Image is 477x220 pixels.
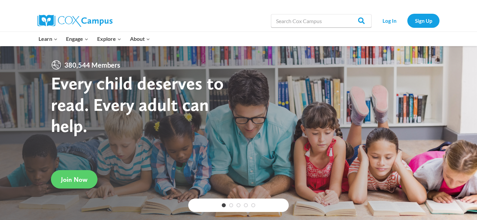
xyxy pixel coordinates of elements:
[375,14,439,27] nav: Secondary Navigation
[38,15,113,27] img: Cox Campus
[375,14,404,27] a: Log In
[130,34,150,43] span: About
[51,72,224,136] strong: Every child deserves to read. Every adult can help.
[222,203,226,207] a: 1
[407,14,439,27] a: Sign Up
[51,170,97,189] a: Join Now
[244,203,248,207] a: 4
[39,34,58,43] span: Learn
[229,203,233,207] a: 2
[61,175,87,184] span: Join Now
[34,32,154,46] nav: Primary Navigation
[97,34,121,43] span: Explore
[62,60,123,70] span: 380,544 Members
[66,34,88,43] span: Engage
[236,203,241,207] a: 3
[251,203,255,207] a: 5
[271,14,371,27] input: Search Cox Campus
